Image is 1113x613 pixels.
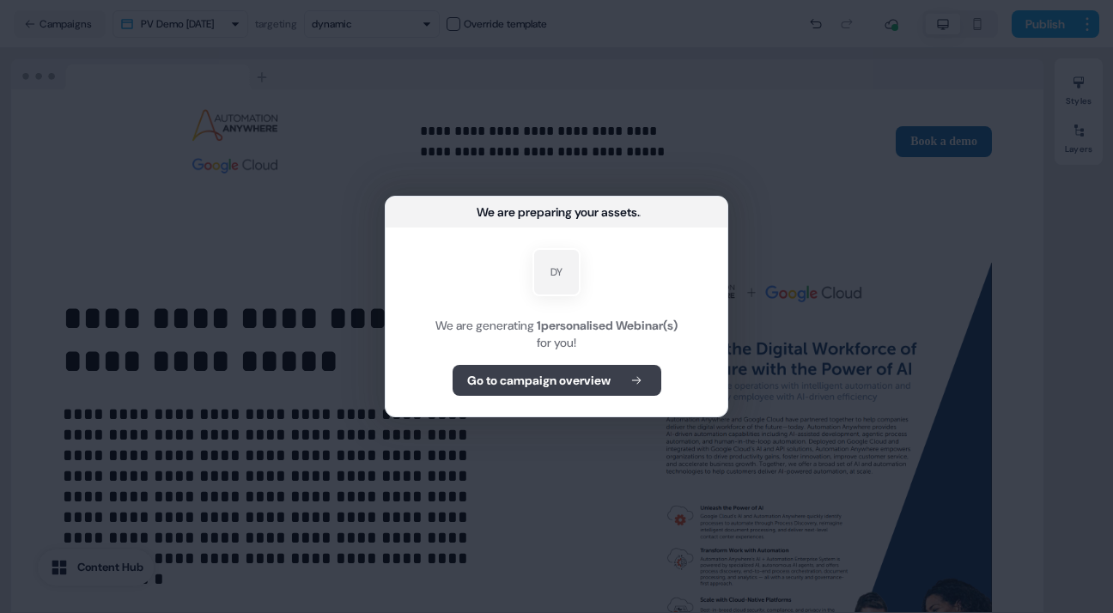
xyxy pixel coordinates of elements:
button: Go to campaign overview [453,365,661,396]
b: Go to campaign overview [467,372,611,389]
div: DY [550,264,563,281]
div: We are generating for you! [406,317,707,351]
div: ... [637,203,642,221]
b: 1 personalised Webinar(s) [537,318,678,333]
div: We are preparing your assets [477,203,637,221]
